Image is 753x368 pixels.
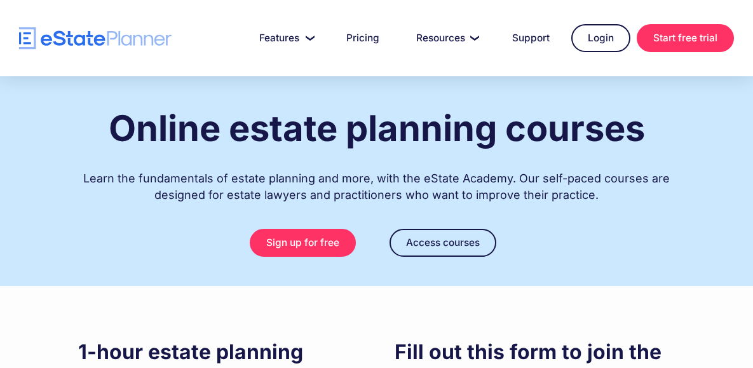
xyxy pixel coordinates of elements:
div: Learn the fundamentals of estate planning and more, with the eState Academy. Our self-paced cours... [78,158,675,203]
a: Start free trial [637,24,734,52]
a: Pricing [331,25,395,51]
a: Access courses [390,229,496,257]
a: Support [497,25,565,51]
h1: Online estate planning courses [109,109,645,148]
a: Features [244,25,325,51]
a: Sign up for free [250,229,356,257]
a: Resources [401,25,491,51]
a: Login [571,24,630,52]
